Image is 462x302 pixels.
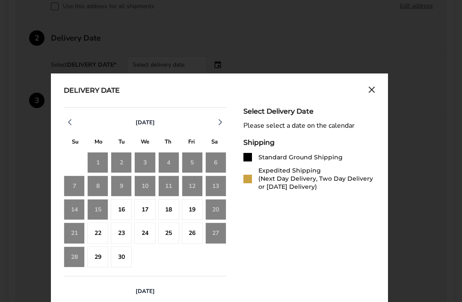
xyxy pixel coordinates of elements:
div: S [64,137,87,150]
div: M [87,137,110,150]
div: T [110,137,133,150]
div: Delivery Date [64,87,120,96]
div: W [133,137,157,150]
div: Please select a date on the calendar [243,122,375,130]
button: [DATE] [132,119,158,127]
div: F [180,137,203,150]
div: Select Delivery Date [243,108,375,116]
div: T [157,137,180,150]
div: Expedited Shipping (Next Day Delivery, Two Day Delivery or [DATE] Delivery) [258,167,375,191]
div: Standard Ground Shipping [258,154,343,162]
button: Close calendar [368,87,375,96]
span: [DATE] [136,288,155,296]
div: S [203,137,226,150]
button: [DATE] [132,288,158,296]
div: Shipping [243,139,375,147]
span: [DATE] [136,119,155,127]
